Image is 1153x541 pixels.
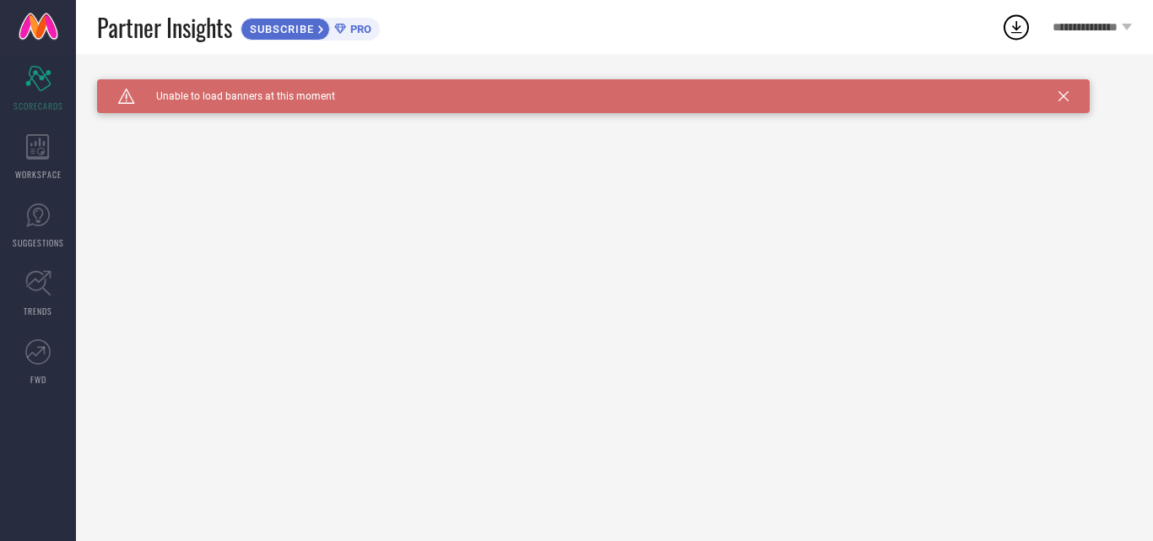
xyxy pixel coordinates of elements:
[241,23,318,35] span: SUBSCRIBE
[13,236,64,249] span: SUGGESTIONS
[346,23,371,35] span: PRO
[1001,12,1031,42] div: Open download list
[30,373,46,386] span: FWD
[15,168,62,181] span: WORKSPACE
[97,10,232,45] span: Partner Insights
[135,90,335,102] span: Unable to load banners at this moment
[241,14,380,41] a: SUBSCRIBEPRO
[14,100,63,112] span: SCORECARDS
[97,79,1132,93] div: Unable to load filters at this moment. Please try later.
[24,305,52,317] span: TRENDS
